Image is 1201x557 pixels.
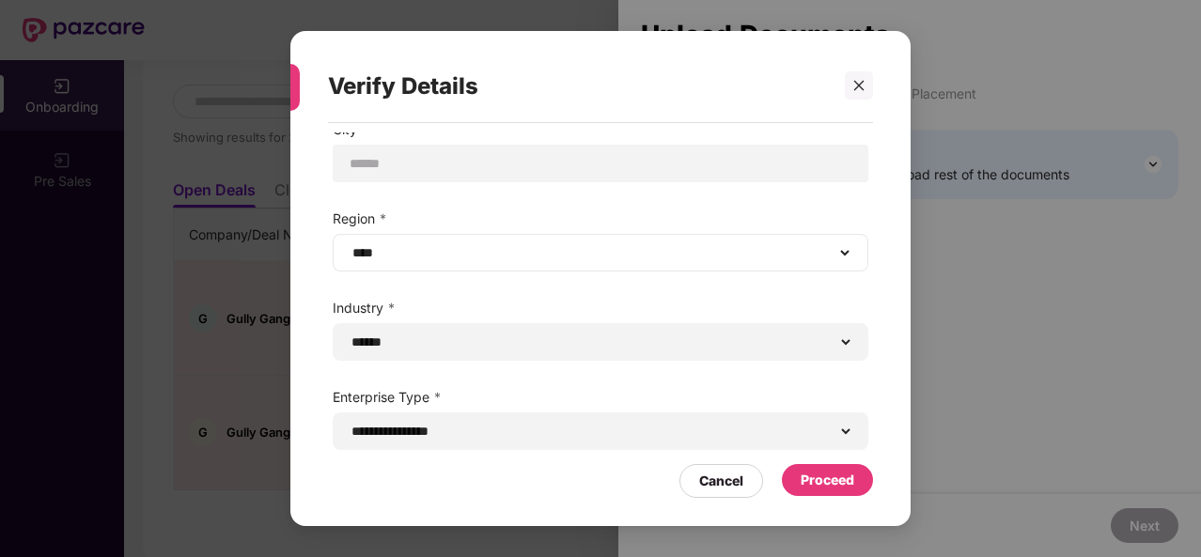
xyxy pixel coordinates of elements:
label: Region [333,209,868,229]
div: Verify Details [328,50,828,123]
label: Industry [333,298,868,318]
div: Cancel [699,471,743,491]
label: Enterprise Type [333,387,868,408]
span: close [852,79,866,92]
div: Proceed [801,470,854,490]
